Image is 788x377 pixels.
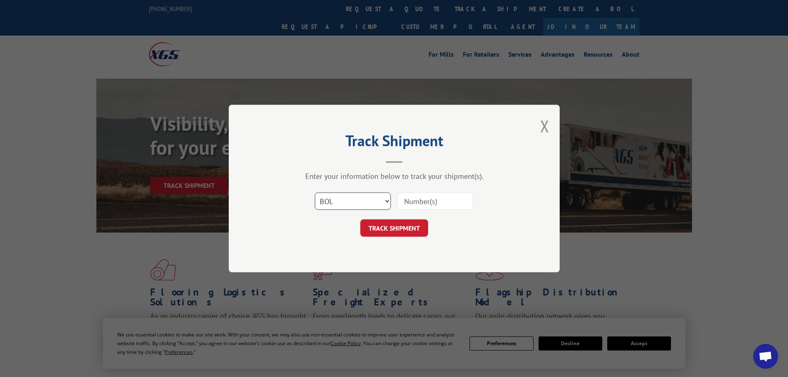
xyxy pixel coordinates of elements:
input: Number(s) [397,192,473,210]
button: Close modal [540,115,549,137]
div: Enter your information below to track your shipment(s). [270,171,518,181]
div: Open chat [753,344,778,369]
button: TRACK SHIPMENT [360,219,428,237]
h2: Track Shipment [270,135,518,151]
